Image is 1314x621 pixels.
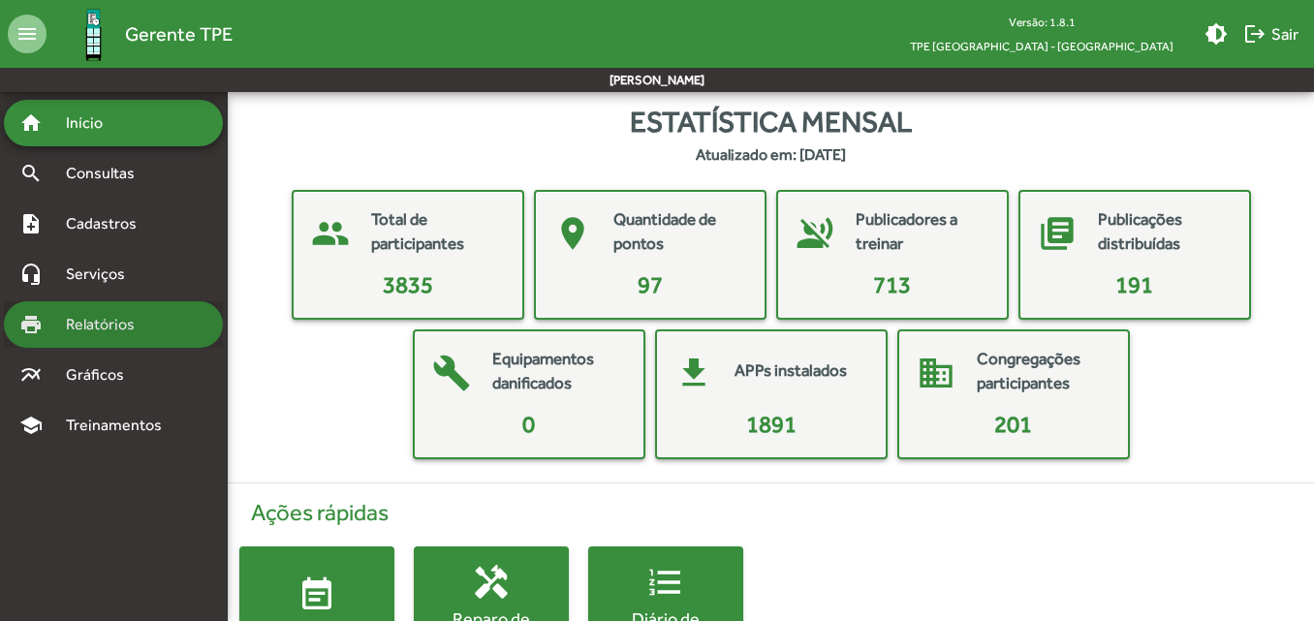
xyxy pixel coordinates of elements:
[613,207,745,257] mat-card-title: Quantidade de pontos
[8,15,47,53] mat-icon: menu
[19,263,43,286] mat-icon: headset_mic
[19,363,43,387] mat-icon: multiline_chart
[54,363,150,387] span: Gráficos
[1243,16,1298,51] span: Sair
[383,271,433,297] span: 3835
[19,313,43,336] mat-icon: print
[1243,22,1267,46] mat-icon: logout
[422,344,481,402] mat-icon: build
[239,499,1302,527] h4: Ações rápidas
[19,162,43,185] mat-icon: search
[62,3,125,66] img: Logo
[522,411,535,437] span: 0
[746,411,797,437] span: 1891
[696,143,846,167] strong: Atualizado em: [DATE]
[492,347,624,396] mat-card-title: Equipamentos danificados
[125,18,233,49] span: Gerente TPE
[544,204,602,263] mat-icon: place
[907,344,965,402] mat-icon: domain
[786,204,844,263] mat-icon: voice_over_off
[54,212,162,235] span: Cadastros
[994,411,1032,437] span: 201
[630,100,912,143] span: Estatística mensal
[54,263,151,286] span: Serviços
[19,414,43,437] mat-icon: school
[1204,22,1228,46] mat-icon: brightness_medium
[1115,271,1153,297] span: 191
[54,313,160,336] span: Relatórios
[638,271,663,297] span: 97
[1098,207,1230,257] mat-card-title: Publicações distribuídas
[47,3,233,66] a: Gerente TPE
[301,204,360,263] mat-icon: people
[856,207,987,257] mat-card-title: Publicadores a treinar
[646,563,685,602] mat-icon: format_list_numbered
[19,111,43,135] mat-icon: home
[54,111,131,135] span: Início
[977,347,1109,396] mat-card-title: Congregações participantes
[665,344,723,402] mat-icon: get_app
[54,414,185,437] span: Treinamentos
[54,162,160,185] span: Consultas
[1028,204,1086,263] mat-icon: library_books
[894,10,1189,34] div: Versão: 1.8.1
[297,575,336,614] mat-icon: event_note
[1236,16,1306,51] button: Sair
[19,212,43,235] mat-icon: note_add
[371,207,503,257] mat-card-title: Total de participantes
[735,358,847,384] mat-card-title: APPs instalados
[472,563,511,602] mat-icon: handyman
[873,271,911,297] span: 713
[894,34,1189,58] span: TPE [GEOGRAPHIC_DATA] - [GEOGRAPHIC_DATA]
